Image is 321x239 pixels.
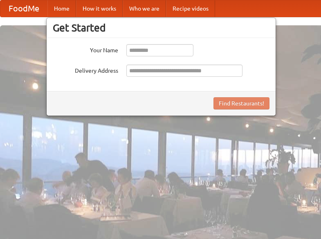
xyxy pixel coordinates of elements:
[53,44,118,54] label: Your Name
[47,0,76,17] a: Home
[0,0,47,17] a: FoodMe
[213,97,269,109] button: Find Restaurants!
[166,0,215,17] a: Recipe videos
[53,22,269,34] h3: Get Started
[53,65,118,75] label: Delivery Address
[76,0,123,17] a: How it works
[123,0,166,17] a: Who we are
